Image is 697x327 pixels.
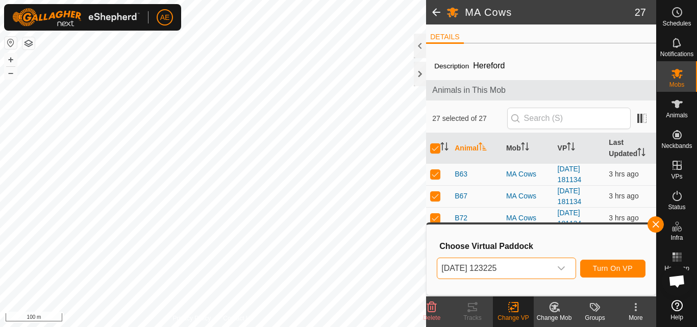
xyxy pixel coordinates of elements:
span: 2025-09-10 123225 [437,258,551,279]
p-sorticon: Activate to sort [521,144,529,152]
a: Contact Us [223,314,253,323]
li: DETAILS [426,32,463,44]
button: – [5,67,17,79]
img: Gallagher Logo [12,8,140,27]
h2: MA Cows [465,6,635,18]
button: Map Layers [22,37,35,49]
a: Privacy Policy [173,314,211,323]
p-sorticon: Activate to sort [440,144,449,152]
span: VPs [671,173,682,180]
th: VP [554,133,605,164]
div: More [615,313,656,322]
span: B63 [455,169,467,180]
span: B72 [455,213,467,223]
span: Animals in This Mob [432,84,650,96]
th: Animal [451,133,502,164]
a: [DATE] 181134 [558,296,582,315]
span: Heatmap [664,265,689,271]
span: Hereford [469,57,509,74]
h3: Choose Virtual Paddock [439,241,645,251]
span: Delete [423,314,441,321]
div: Change VP [493,313,534,322]
p-sorticon: Activate to sort [479,144,487,152]
div: MA Cows [506,169,550,180]
a: [DATE] 181134 [558,165,582,184]
span: Turn On VP [593,264,633,272]
div: Open chat [662,266,692,296]
span: AE [160,12,170,23]
span: Neckbands [661,143,692,149]
span: Notifications [660,51,693,57]
div: MA Cows [506,213,550,223]
button: Reset Map [5,37,17,49]
a: [DATE] 181134 [558,209,582,228]
div: Groups [575,313,615,322]
button: + [5,54,17,66]
span: Help [670,314,683,320]
th: Last Updated [605,133,656,164]
div: Change Mob [534,313,575,322]
a: [DATE] 181134 [558,187,582,206]
span: 10 Sept 2025, 1:35 pm [609,214,638,222]
span: Mobs [669,82,684,88]
input: Search (S) [507,108,631,129]
div: MA Cows [506,191,550,202]
span: B67 [455,191,467,202]
span: 10 Sept 2025, 1:35 pm [609,192,638,200]
span: Schedules [662,20,691,27]
p-sorticon: Activate to sort [567,144,575,152]
p-sorticon: Activate to sort [637,149,645,158]
th: Mob [502,133,554,164]
a: Help [657,296,697,324]
span: Status [668,204,685,210]
span: 10 Sept 2025, 1:35 pm [609,170,638,178]
span: 27 selected of 27 [432,113,507,124]
span: Infra [670,235,683,241]
div: dropdown trigger [551,258,571,279]
span: 27 [635,5,646,20]
span: Animals [666,112,688,118]
div: Tracks [452,313,493,322]
label: Description [434,62,469,70]
button: Turn On VP [580,260,645,278]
